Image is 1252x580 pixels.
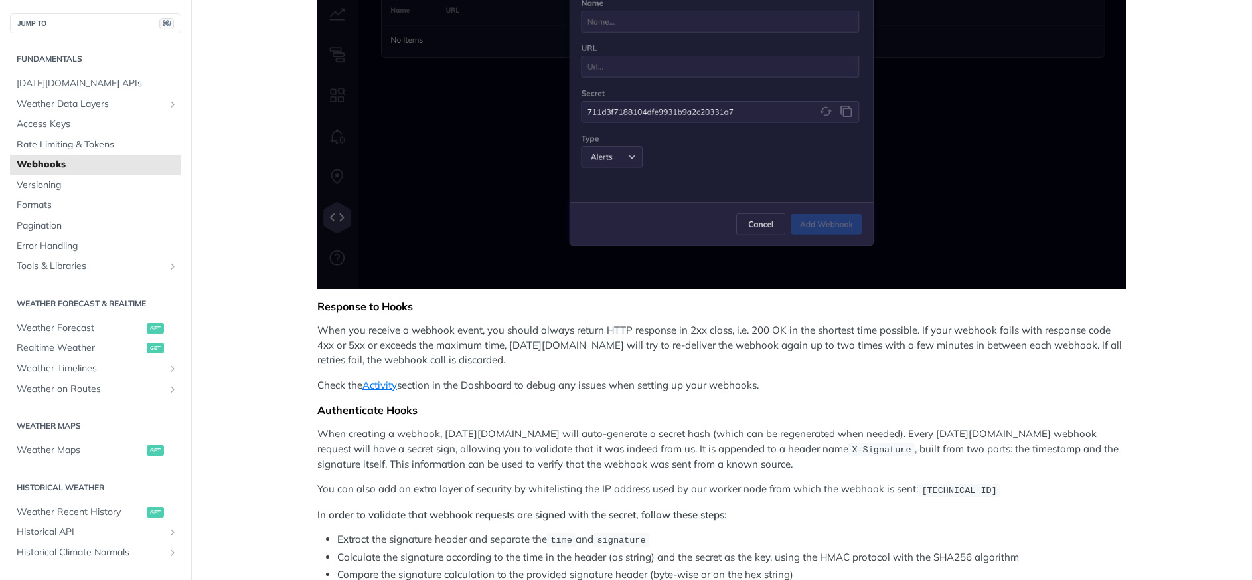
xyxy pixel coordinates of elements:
[17,240,178,253] span: Error Handling
[17,546,164,559] span: Historical Climate Normals
[10,482,181,494] h2: Historical Weather
[17,506,143,519] span: Weather Recent History
[317,300,1126,313] div: Response to Hooks
[17,444,143,457] span: Weather Maps
[362,379,397,391] a: Activity
[17,158,178,171] span: Webhooks
[337,550,1126,565] li: Calculate the signature according to the time in the header (as string) and the secret as the key...
[17,383,164,396] span: Weather on Routes
[167,363,178,374] button: Show subpages for Weather Timelines
[10,318,181,338] a: Weather Forecastget
[10,420,181,432] h2: Weather Maps
[10,543,181,563] a: Historical Climate NormalsShow subpages for Historical Climate Normals
[10,237,181,256] a: Error Handling
[317,427,1126,472] p: When creating a webhook, [DATE][DOMAIN_NAME] will auto-generate a secret hash (which can be regen...
[17,199,178,212] span: Formats
[10,155,181,175] a: Webhooks
[17,260,164,273] span: Tools & Libraries
[167,261,178,272] button: Show subpages for Tools & Libraries
[17,341,143,355] span: Realtime Weather
[17,77,178,90] span: [DATE][DOMAIN_NAME] APIs
[10,359,181,379] a: Weather TimelinesShow subpages for Weather Timelines
[17,322,143,335] span: Weather Forecast
[159,18,174,29] span: ⌘/
[17,179,178,192] span: Versioning
[17,138,178,151] span: Rate Limiting & Tokens
[10,216,181,236] a: Pagination
[337,532,1126,547] li: Extract the signature header and separate the and
[10,94,181,114] a: Weather Data LayersShow subpages for Weather Data Layers
[167,384,178,395] button: Show subpages for Weather on Routes
[147,343,164,353] span: get
[10,440,181,460] a: Weather Mapsget
[167,99,178,110] button: Show subpages for Weather Data Layers
[147,323,164,334] span: get
[317,403,1126,417] div: Authenticate Hooks
[147,445,164,456] span: get
[921,485,996,495] span: [TECHNICAL_ID]
[10,379,181,399] a: Weather on RoutesShow subpages for Weather on Routes
[167,527,178,537] button: Show subpages for Historical API
[17,98,164,111] span: Weather Data Layers
[10,13,181,33] button: JUMP TO⌘/
[10,256,181,276] a: Tools & LibrariesShow subpages for Tools & Libraries
[852,445,911,455] span: X-Signature
[167,547,178,558] button: Show subpages for Historical Climate Normals
[10,502,181,522] a: Weather Recent Historyget
[317,323,1126,368] p: When you receive a webhook event, you should always return HTTP response in 2xx class, i.e. 200 O...
[10,522,181,542] a: Historical APIShow subpages for Historical API
[597,535,646,545] span: signature
[10,114,181,134] a: Access Keys
[10,135,181,155] a: Rate Limiting & Tokens
[317,508,727,521] strong: In order to validate that webhook requests are signed with the secret, follow these steps:
[17,526,164,539] span: Historical API
[10,175,181,195] a: Versioning
[17,118,178,131] span: Access Keys
[10,195,181,215] a: Formats
[550,535,572,545] span: time
[317,378,1126,393] p: Check the section in the Dashboard to debug any issues when setting up your webhooks.
[10,74,181,94] a: [DATE][DOMAIN_NAME] APIs
[147,507,164,518] span: get
[317,482,1126,497] p: You can also add an extra layer of security by whitelisting the IP address used by our worker nod...
[10,298,181,310] h2: Weather Forecast & realtime
[17,362,164,375] span: Weather Timelines
[10,53,181,65] h2: Fundamentals
[10,338,181,358] a: Realtime Weatherget
[17,219,178,233] span: Pagination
